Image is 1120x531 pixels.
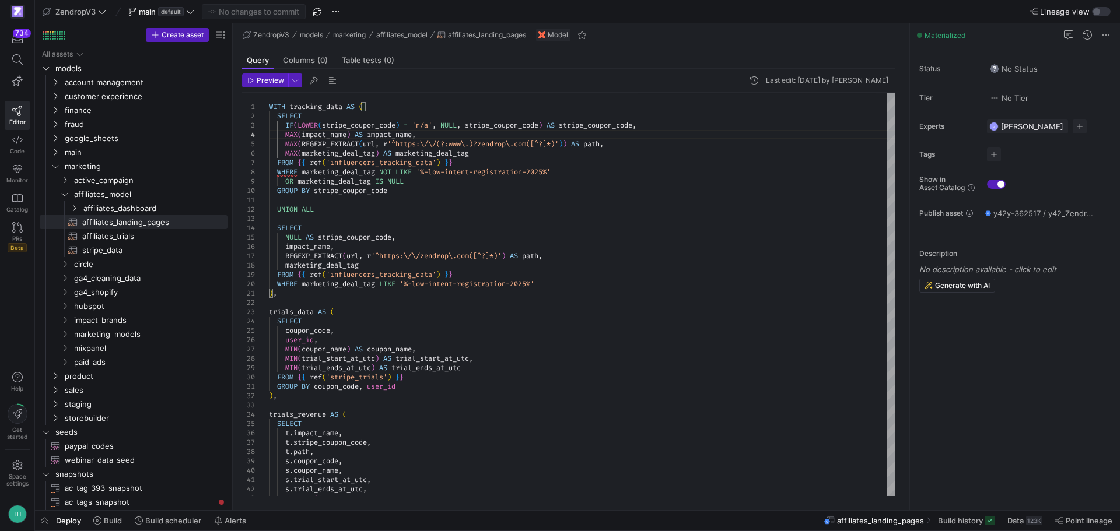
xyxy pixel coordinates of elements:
[6,206,28,213] span: Catalog
[40,47,228,61] div: Press SPACE to select this row.
[82,230,214,243] span: affiliates_trials​​​​​​​​​​
[375,139,379,149] span: ,
[7,426,27,440] span: Get started
[285,354,297,363] span: MIN
[42,50,73,58] div: All assets
[40,173,228,187] div: Press SPACE to select this row.
[395,167,412,177] span: LIKE
[919,279,995,293] button: Generate with AI
[5,455,30,492] a: Spacesettings
[40,299,228,313] div: Press SPACE to select this row.
[919,150,978,159] span: Tags
[367,130,412,139] span: impact_name
[583,139,600,149] span: path
[269,307,314,317] span: trials_data
[297,177,371,186] span: marketing_deal_tag
[162,31,204,39] span: Create asset
[448,31,526,39] span: affiliates_landing_pages
[297,28,326,42] button: models
[139,7,156,16] span: main
[990,93,999,103] img: No tier
[1050,511,1118,530] button: Point lineage
[65,495,214,509] span: ac_tags_snapshot​​​​​​​
[289,102,342,111] span: tracking_data
[510,251,518,261] span: AS
[285,251,342,261] span: REGEXP_EXTRACT
[346,102,355,111] span: AS
[209,511,251,530] button: Alerts
[317,57,328,64] span: (0)
[242,195,255,205] div: 11
[919,94,978,102] span: Tier
[242,261,255,270] div: 18
[5,28,30,49] button: 734
[242,111,255,121] div: 2
[40,159,228,173] div: Press SPACE to select this row.
[925,31,965,40] span: Materialized
[40,145,228,159] div: Press SPACE to select this row.
[40,313,228,327] div: Press SPACE to select this row.
[5,217,30,257] a: PRsBeta
[285,335,314,344] span: user_id
[395,149,469,158] span: marketing_deal_tag
[74,356,226,369] span: paid_ads
[40,495,228,509] a: ac_tags_snapshot​​​​​​​
[302,139,359,149] span: REGEXP_EXTRACT
[346,130,351,139] span: )
[74,188,226,201] span: affiliates_model
[285,177,293,186] span: OR
[6,473,29,487] span: Space settings
[129,511,206,530] button: Build scheduler
[293,121,297,130] span: (
[300,31,323,39] span: models
[302,205,314,214] span: ALL
[563,139,567,149] span: )
[8,243,27,252] span: Beta
[538,121,542,130] span: )
[5,130,30,159] a: Code
[632,121,636,130] span: ,
[404,121,408,130] span: =
[242,354,255,363] div: 28
[247,57,269,64] span: Query
[297,270,302,279] span: {
[297,130,302,139] span: (
[40,411,228,425] div: Press SPACE to select this row.
[330,307,334,317] span: (
[322,158,326,167] span: (
[40,61,228,75] div: Press SPACE to select this row.
[359,102,363,111] span: (
[65,384,226,397] span: sales
[285,139,297,149] span: MAX
[449,270,453,279] span: }
[1066,516,1112,525] span: Point lineage
[40,341,228,355] div: Press SPACE to select this row.
[40,453,228,467] a: webinar_data_seed​​​​​​
[277,111,302,121] span: SELECT
[318,233,391,242] span: stripe_coupon_code
[40,75,228,89] div: Press SPACE to select this row.
[322,270,326,279] span: (
[559,121,632,130] span: stripe_coupon_code
[65,398,226,411] span: staging
[55,62,226,75] span: models
[919,249,1115,258] p: Description
[383,149,391,158] span: AS
[55,7,96,16] span: ZendropV3
[40,103,228,117] div: Press SPACE to select this row.
[987,61,1041,76] button: No statusNo Status
[465,121,538,130] span: stripe_coupon_code
[457,121,461,130] span: ,
[1001,122,1063,131] span: [PERSON_NAME]
[40,201,228,215] div: Press SPACE to select this row.
[297,149,302,158] span: (
[322,121,395,130] span: stripe_coupon_code
[65,412,226,425] span: storebuilder
[65,118,226,131] span: fraud
[40,243,228,257] a: stripe_data​​​​​​​​​​
[242,335,255,344] div: 26
[330,28,369,42] button: marketing
[74,258,226,271] span: circle
[302,158,306,167] span: {
[376,31,428,39] span: affiliates_model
